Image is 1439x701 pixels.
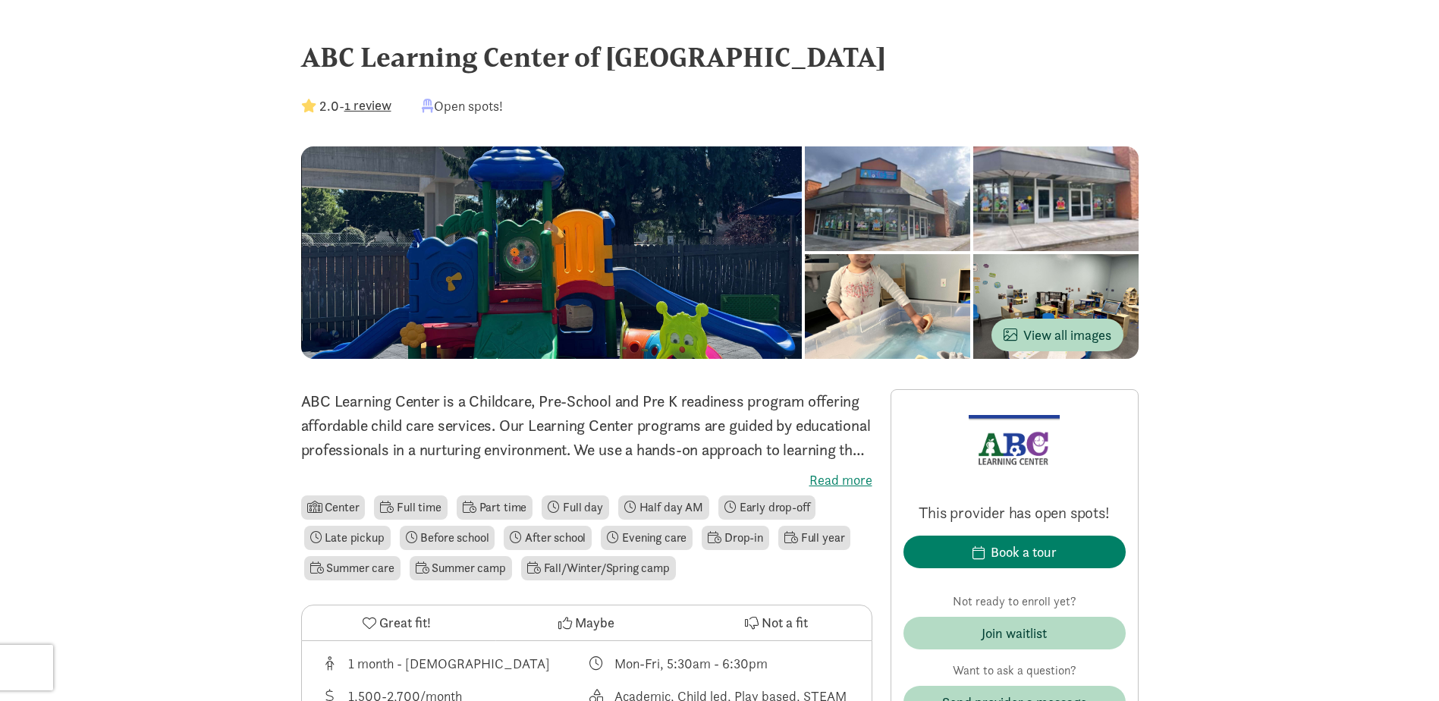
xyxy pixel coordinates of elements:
li: Half day AM [618,495,709,520]
p: Not ready to enroll yet? [903,593,1126,611]
div: Join waitlist [982,623,1047,643]
button: Book a tour [903,536,1126,568]
button: 1 review [344,95,391,115]
span: Not a fit [762,612,808,633]
div: ABC Learning Center of [GEOGRAPHIC_DATA] [301,36,1139,77]
p: This provider has open spots! [903,502,1126,523]
p: ABC Learning Center is a Childcare, Pre-School and Pre K readiness program offering affordable ch... [301,389,872,462]
span: View all images [1004,325,1111,345]
li: Full day [542,495,609,520]
button: Maybe [492,605,681,640]
li: Fall/Winter/Spring camp [521,556,676,580]
li: Late pickup [304,526,391,550]
li: Summer camp [410,556,512,580]
li: After school [504,526,592,550]
div: Class schedule [586,653,853,674]
div: Book a tour [991,542,1057,562]
button: Not a fit [681,605,871,640]
button: Great fit! [302,605,492,640]
li: Summer care [304,556,401,580]
li: Part time [457,495,533,520]
li: Full time [374,495,447,520]
li: Center [301,495,366,520]
li: Drop-in [702,526,769,550]
li: Full year [778,526,850,550]
button: View all images [991,319,1123,351]
p: Want to ask a question? [903,662,1126,680]
div: Open spots! [422,96,503,116]
label: Read more [301,471,872,489]
div: Age range for children that this provider cares for [320,653,587,674]
div: - [301,96,391,116]
div: 1 month - [DEMOGRAPHIC_DATA] [348,653,550,674]
li: Early drop-off [718,495,816,520]
strong: 2.0 [319,97,339,115]
span: Maybe [575,612,614,633]
li: Evening care [601,526,693,550]
li: Before school [400,526,495,550]
span: Great fit! [379,612,431,633]
div: Mon-Fri, 5:30am - 6:30pm [614,653,768,674]
button: Join waitlist [903,617,1126,649]
img: Provider logo [969,402,1060,484]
